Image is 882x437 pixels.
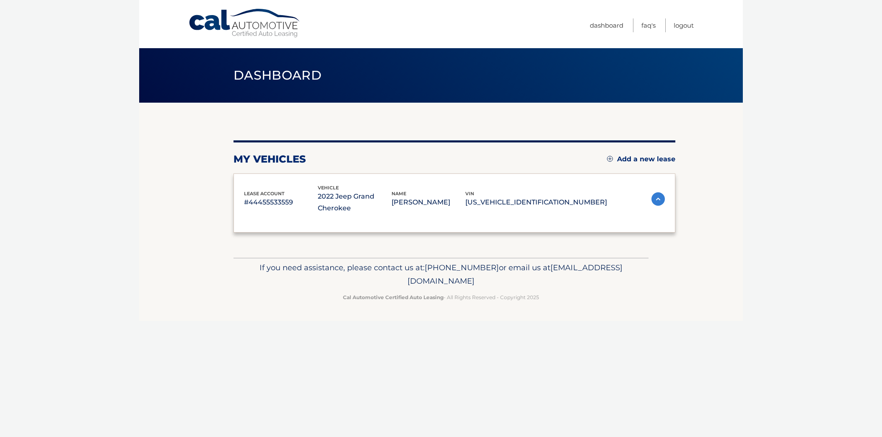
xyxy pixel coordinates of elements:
a: Add a new lease [607,155,675,163]
span: lease account [244,191,285,197]
p: [PERSON_NAME] [392,197,465,208]
img: add.svg [607,156,613,162]
p: 2022 Jeep Grand Cherokee [318,191,392,214]
a: FAQ's [641,18,656,32]
a: Dashboard [590,18,623,32]
h2: my vehicles [233,153,306,165]
p: - All Rights Reserved - Copyright 2025 [239,293,643,302]
p: #44455533559 [244,197,318,208]
img: accordion-active.svg [651,192,665,206]
span: vin [465,191,474,197]
a: Cal Automotive [188,8,301,38]
p: [US_VEHICLE_IDENTIFICATION_NUMBER] [465,197,607,208]
a: Logout [674,18,694,32]
p: If you need assistance, please contact us at: or email us at [239,261,643,288]
span: vehicle [318,185,339,191]
span: name [392,191,406,197]
span: Dashboard [233,67,322,83]
span: [PHONE_NUMBER] [425,263,499,272]
strong: Cal Automotive Certified Auto Leasing [343,294,444,300]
